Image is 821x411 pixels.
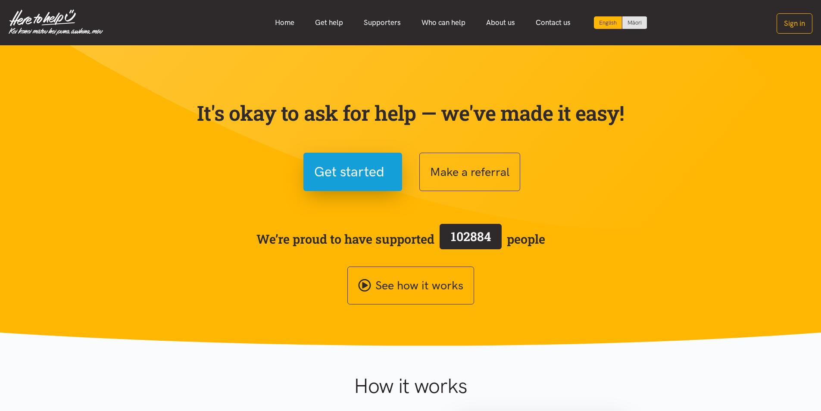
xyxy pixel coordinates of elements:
[303,153,402,191] button: Get started
[525,13,581,32] a: Contact us
[9,9,103,35] img: Home
[195,100,626,125] p: It's okay to ask for help — we've made it easy!
[353,13,411,32] a: Supporters
[265,13,305,32] a: Home
[347,267,474,305] a: See how it works
[451,228,491,245] span: 102884
[411,13,476,32] a: Who can help
[777,13,812,34] button: Sign in
[594,16,647,29] div: Language toggle
[434,222,507,256] a: 102884
[419,153,520,191] button: Make a referral
[256,222,545,256] span: We’re proud to have supported people
[314,161,384,183] span: Get started
[305,13,353,32] a: Get help
[270,373,551,398] h1: How it works
[622,16,647,29] a: Switch to Te Reo Māori
[594,16,622,29] div: Current language
[476,13,525,32] a: About us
